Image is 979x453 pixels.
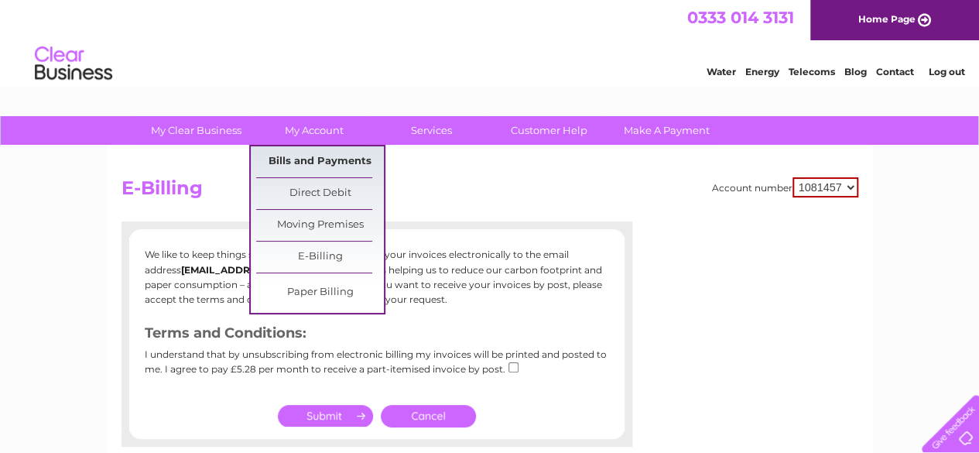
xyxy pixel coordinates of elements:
[125,9,856,75] div: Clear Business is a trading name of Verastar Limited (registered in [GEOGRAPHIC_DATA] No. 3667643...
[876,66,914,77] a: Contact
[181,264,354,276] b: [EMAIL_ADDRESS][DOMAIN_NAME]
[368,116,495,145] a: Services
[256,146,384,177] a: Bills and Payments
[745,66,779,77] a: Energy
[381,405,476,427] a: Cancel
[687,8,794,27] a: 0333 014 3131
[250,116,378,145] a: My Account
[256,210,384,241] a: Moving Premises
[145,349,609,386] div: I understand that by unsubscribing from electronic billing my invoices will be printed and posted...
[145,247,609,307] p: We like to keep things simple. You currently receive your invoices electronically to the email ad...
[256,242,384,273] a: E-Billing
[132,116,260,145] a: My Clear Business
[34,40,113,88] img: logo.png
[712,177,858,197] div: Account number
[928,66,964,77] a: Log out
[603,116,731,145] a: Make A Payment
[844,66,867,77] a: Blog
[145,322,609,349] h3: Terms and Conditions:
[122,177,858,207] h2: E-Billing
[789,66,835,77] a: Telecoms
[256,178,384,209] a: Direct Debit
[256,277,384,308] a: Paper Billing
[707,66,736,77] a: Water
[278,405,373,427] input: Submit
[485,116,613,145] a: Customer Help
